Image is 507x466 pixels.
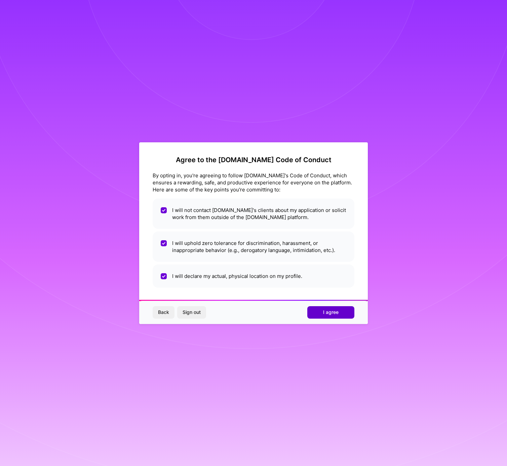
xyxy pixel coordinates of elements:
li: I will not contact [DOMAIN_NAME]'s clients about my application or solicit work from them outside... [153,199,354,229]
button: Back [153,306,174,318]
h2: Agree to the [DOMAIN_NAME] Code of Conduct [153,156,354,164]
span: I agree [323,309,339,316]
li: I will uphold zero tolerance for discrimination, harassment, or inappropriate behavior (e.g., der... [153,231,354,262]
div: By opting in, you're agreeing to follow [DOMAIN_NAME]'s Code of Conduct, which ensures a rewardin... [153,172,354,193]
button: Sign out [177,306,206,318]
li: I will declare my actual, physical location on my profile. [153,264,354,288]
span: Back [158,309,169,316]
span: Sign out [183,309,201,316]
button: I agree [307,306,354,318]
